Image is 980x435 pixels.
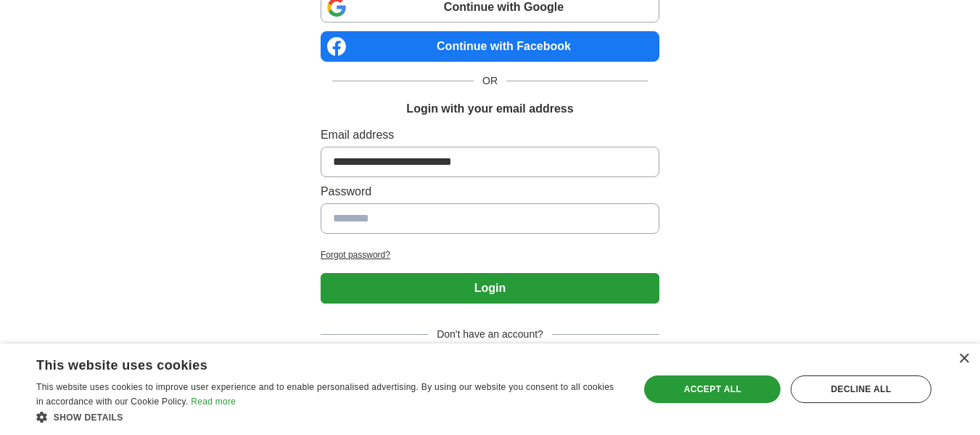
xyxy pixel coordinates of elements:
span: Don't have an account? [428,327,552,342]
h1: Login with your email address [406,100,573,118]
div: Close [958,354,969,365]
a: Read more, opens a new window [191,397,236,407]
button: Login [321,273,659,304]
span: Show details [54,412,123,423]
div: Decline all [791,375,931,403]
span: This website uses cookies to improve user experience and to enable personalised advertising. By u... [36,382,614,407]
a: Continue with Facebook [321,31,659,62]
span: OR [474,73,506,89]
a: Forgot password? [321,248,659,261]
label: Password [321,183,659,200]
div: Accept all [644,375,781,403]
div: This website uses cookies [36,352,585,374]
div: Show details [36,410,622,424]
label: Email address [321,126,659,144]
